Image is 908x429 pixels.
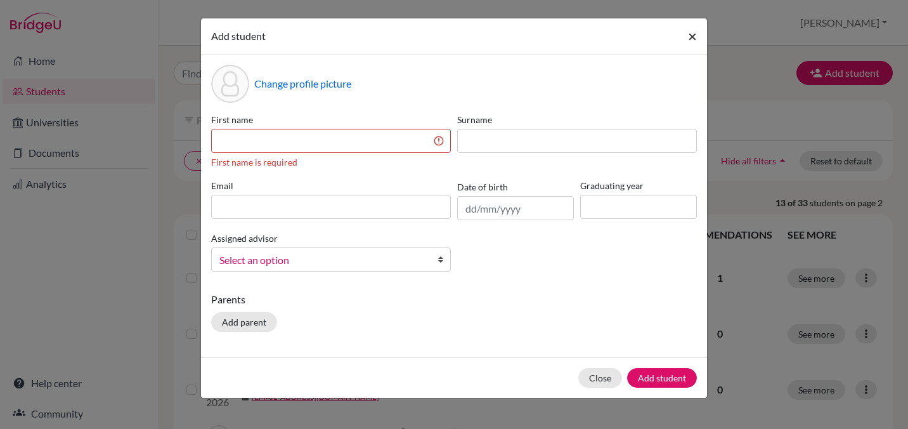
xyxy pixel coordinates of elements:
span: × [688,27,697,45]
input: dd/mm/yyyy [457,196,574,220]
div: First name is required [211,155,451,169]
label: Email [211,179,451,192]
label: Graduating year [580,179,697,192]
label: Surname [457,113,697,126]
span: Add student [211,30,266,42]
button: Add parent [211,312,277,332]
button: Close [678,18,707,54]
div: Profile picture [211,65,249,103]
button: Add student [627,368,697,388]
label: Date of birth [457,180,508,194]
button: Close [578,368,622,388]
label: Assigned advisor [211,232,278,245]
span: Select an option [219,252,426,268]
p: Parents [211,292,697,307]
label: First name [211,113,451,126]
